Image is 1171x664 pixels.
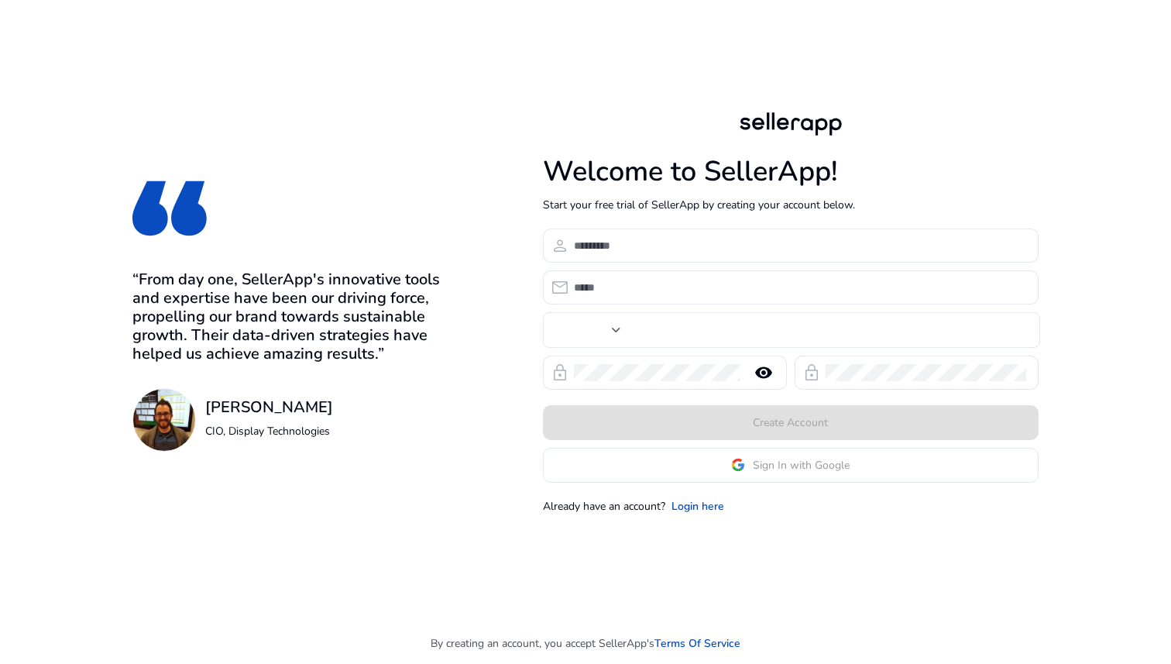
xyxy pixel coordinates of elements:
span: email [551,278,569,297]
a: Login here [671,498,724,514]
p: Already have an account? [543,498,665,514]
h3: [PERSON_NAME] [205,398,333,417]
span: lock [551,363,569,382]
h1: Welcome to SellerApp! [543,155,1039,188]
mat-icon: remove_red_eye [745,363,782,382]
p: CIO, Display Technologies [205,423,333,439]
span: lock [802,363,821,382]
span: person [551,236,569,255]
a: Terms Of Service [654,635,740,652]
h3: “From day one, SellerApp's innovative tools and expertise have been our driving force, propelling... [132,270,463,363]
p: Start your free trial of SellerApp by creating your account below. [543,197,1039,213]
